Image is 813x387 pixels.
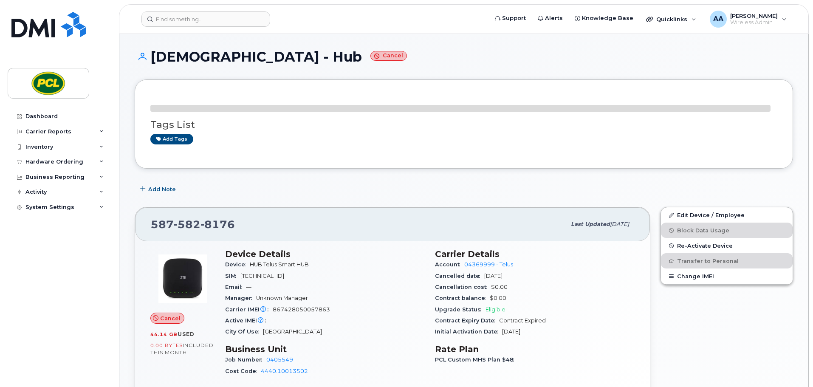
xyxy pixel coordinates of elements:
[435,306,486,313] span: Upgrade Status
[151,218,235,231] span: 587
[490,295,506,301] span: $0.00
[661,268,793,284] button: Change IMEI
[225,317,270,324] span: Active IMEI
[150,119,777,130] h3: Tags List
[464,261,513,268] a: 04369999 - Telus
[661,207,793,223] a: Edit Device / Employee
[435,249,635,259] h3: Carrier Details
[571,221,610,227] span: Last updated
[225,273,240,279] span: SIM
[250,261,309,268] span: HUB Telus Smart HUB
[435,295,490,301] span: Contract balance
[499,317,546,324] span: Contract Expired
[178,331,195,337] span: used
[435,261,464,268] span: Account
[266,356,293,363] a: 0405549
[174,218,200,231] span: 582
[661,253,793,268] button: Transfer to Personal
[435,317,499,324] span: Contract Expiry Date
[486,306,505,313] span: Eligible
[435,273,484,279] span: Cancelled date
[435,328,502,335] span: Initial Activation Date
[610,221,629,227] span: [DATE]
[225,368,261,374] span: Cost Code
[135,49,793,64] h1: [DEMOGRAPHIC_DATA] - Hub
[135,181,183,197] button: Add Note
[150,342,214,356] span: included this month
[148,185,176,193] span: Add Note
[225,295,256,301] span: Manager
[246,284,251,290] span: —
[484,273,502,279] span: [DATE]
[256,295,308,301] span: Unknown Manager
[225,356,266,363] span: Job Number
[502,328,520,335] span: [DATE]
[240,273,284,279] span: [TECHNICAL_ID]
[491,284,508,290] span: $0.00
[150,342,183,348] span: 0.00 Bytes
[225,344,425,354] h3: Business Unit
[150,134,193,144] a: Add tags
[225,328,263,335] span: City Of Use
[263,328,322,335] span: [GEOGRAPHIC_DATA]
[150,331,178,337] span: 44.14 GB
[677,243,733,249] span: Re-Activate Device
[661,223,793,238] button: Block Data Usage
[370,51,407,61] small: Cancel
[270,317,276,324] span: —
[661,238,793,253] button: Re-Activate Device
[261,368,308,374] a: 4440.10013502
[225,306,273,313] span: Carrier IMEI
[157,253,208,304] img: image20231002-4137094-1t73e06.jpeg
[200,218,235,231] span: 8176
[225,261,250,268] span: Device
[435,284,491,290] span: Cancellation cost
[435,344,635,354] h3: Rate Plan
[225,249,425,259] h3: Device Details
[273,306,330,313] span: 867428050057863
[160,314,181,322] span: Cancel
[225,284,246,290] span: Email
[435,356,518,363] span: PCL Custom MHS Plan $48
